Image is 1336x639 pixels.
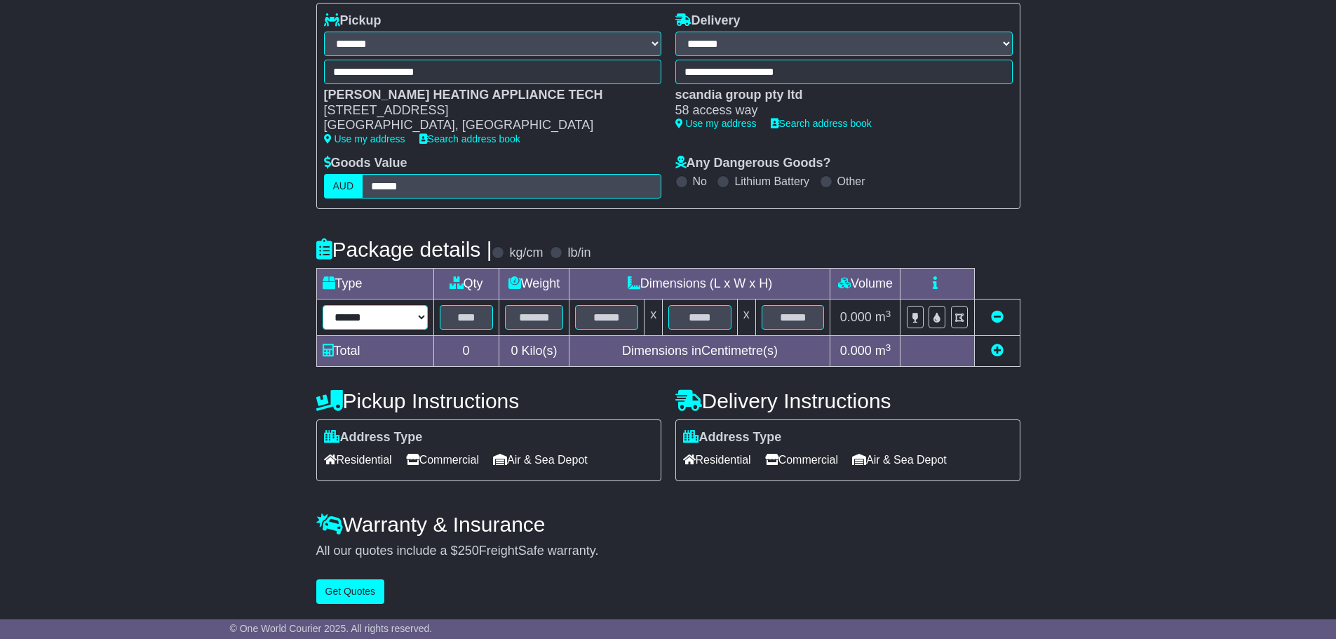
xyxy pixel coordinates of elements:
[324,13,382,29] label: Pickup
[765,449,838,471] span: Commercial
[230,623,433,634] span: © One World Courier 2025. All rights reserved.
[683,430,782,445] label: Address Type
[875,310,891,324] span: m
[840,344,872,358] span: 0.000
[734,175,809,188] label: Lithium Battery
[886,309,891,319] sup: 3
[324,88,647,103] div: [PERSON_NAME] HEATING APPLIANCE TECH
[316,238,492,261] h4: Package details |
[511,344,518,358] span: 0
[324,156,407,171] label: Goods Value
[324,174,363,199] label: AUD
[675,156,831,171] label: Any Dangerous Goods?
[316,336,433,367] td: Total
[324,430,423,445] label: Address Type
[316,513,1020,536] h4: Warranty & Insurance
[737,300,755,336] td: x
[693,175,707,188] label: No
[840,310,872,324] span: 0.000
[324,133,405,144] a: Use my address
[316,389,661,412] h4: Pickup Instructions
[324,118,647,133] div: [GEOGRAPHIC_DATA], [GEOGRAPHIC_DATA]
[316,544,1020,559] div: All our quotes include a $ FreightSafe warranty.
[675,389,1020,412] h4: Delivery Instructions
[509,245,543,261] label: kg/cm
[837,175,865,188] label: Other
[875,344,891,358] span: m
[499,336,569,367] td: Kilo(s)
[406,449,479,471] span: Commercial
[886,342,891,353] sup: 3
[419,133,520,144] a: Search address book
[458,544,479,558] span: 250
[316,269,433,300] td: Type
[569,269,830,300] td: Dimensions (L x W x H)
[675,88,999,103] div: scandia group pty ltd
[645,300,663,336] td: x
[830,269,900,300] td: Volume
[569,336,830,367] td: Dimensions in Centimetre(s)
[991,344,1004,358] a: Add new item
[675,13,741,29] label: Delivery
[675,103,999,119] div: 58 access way
[316,579,385,604] button: Get Quotes
[567,245,591,261] label: lb/in
[771,118,872,129] a: Search address book
[675,118,757,129] a: Use my address
[499,269,569,300] td: Weight
[433,336,499,367] td: 0
[324,449,392,471] span: Residential
[683,449,751,471] span: Residential
[324,103,647,119] div: [STREET_ADDRESS]
[493,449,588,471] span: Air & Sea Depot
[852,449,947,471] span: Air & Sea Depot
[991,310,1004,324] a: Remove this item
[433,269,499,300] td: Qty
